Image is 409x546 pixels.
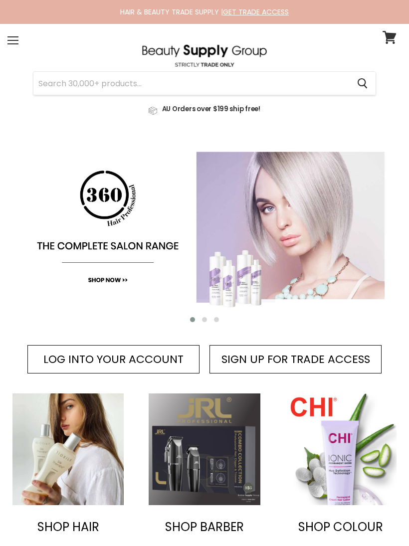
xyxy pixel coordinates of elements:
a: GET TRADE ACCESS [223,7,289,17]
a: SHOP BARBER [149,515,260,539]
input: Search [33,72,349,95]
span: SHOP BARBER [165,519,244,535]
span: LOG INTO YOUR ACCOUNT [43,352,184,367]
span: SIGN UP FOR TRADE ACCESS [221,352,370,367]
a: LOG INTO YOUR ACCOUNT [27,345,200,373]
a: SIGN UP FOR TRADE ACCESS [209,345,382,373]
form: Product [33,71,376,95]
a: SHOP COLOUR [285,515,397,539]
a: SHOP HAIR [12,515,124,539]
button: Search [349,72,376,95]
span: SHOP HAIR [37,519,99,535]
span: SHOP COLOUR [298,519,383,535]
iframe: Gorgias live chat messenger [359,499,399,536]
